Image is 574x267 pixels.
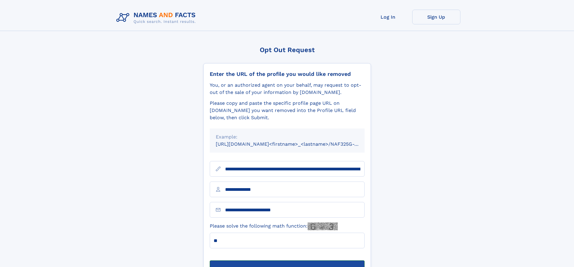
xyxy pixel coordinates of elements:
[216,141,376,147] small: [URL][DOMAIN_NAME]<firstname>_<lastname>/NAF325G-xxxxxxxx
[210,71,365,77] div: Enter the URL of the profile you would like removed
[203,46,371,54] div: Opt Out Request
[412,10,460,24] a: Sign Up
[210,222,338,230] label: Please solve the following math function:
[114,10,201,26] img: Logo Names and Facts
[210,100,365,121] div: Please copy and paste the specific profile page URL on [DOMAIN_NAME] you want removed into the Pr...
[364,10,412,24] a: Log In
[216,133,359,141] div: Example:
[210,82,365,96] div: You, or an authorized agent on your behalf, may request to opt-out of the sale of your informatio...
